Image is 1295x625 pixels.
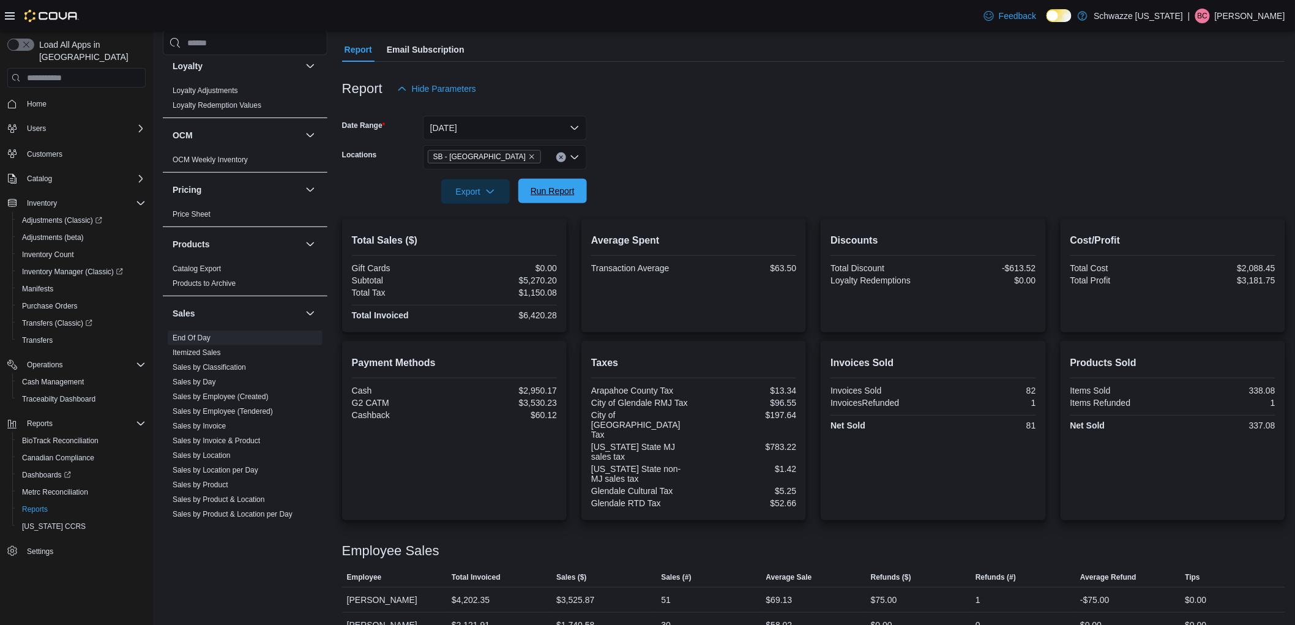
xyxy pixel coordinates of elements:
span: Total Invoiced [452,572,501,582]
span: Customers [22,146,146,161]
span: Inventory Count [22,250,74,260]
span: OCM Weekly Inventory [173,155,248,165]
div: Cashback [352,410,452,420]
span: Dashboards [22,470,71,480]
div: Sales [163,331,327,541]
span: Sales by Product & Location [173,495,265,504]
a: Reports [17,502,53,517]
div: $69.13 [766,593,793,607]
a: Sales by Location [173,451,231,460]
div: $3,525.87 [556,593,594,607]
div: InvoicesRefunded [830,398,931,408]
span: Reports [27,419,53,429]
input: Dark Mode [1047,9,1072,22]
h2: Total Sales ($) [352,233,557,248]
span: SB - [GEOGRAPHIC_DATA] [433,151,526,163]
button: Sales [303,306,318,321]
div: OCM [163,152,327,172]
button: Home [2,95,151,113]
div: 1 [976,593,980,607]
div: $3,530.23 [457,398,557,408]
div: Total Cost [1070,263,1171,273]
span: Inventory Manager (Classic) [22,267,123,277]
a: Adjustments (beta) [17,230,89,245]
div: $63.50 [696,263,797,273]
button: Cash Management [12,373,151,391]
span: Operations [22,357,146,372]
button: Remove SB - Glendale from selection in this group [528,153,536,160]
span: Catalog [22,171,146,186]
a: Sales by Employee (Created) [173,392,269,401]
span: [US_STATE] CCRS [22,522,86,531]
span: End Of Day [173,333,211,343]
span: Sales by Classification [173,362,246,372]
a: OCM Weekly Inventory [173,155,248,164]
div: Loyalty [163,83,327,118]
button: Reports [2,415,151,432]
div: $1,150.08 [457,288,557,298]
button: Export [441,179,510,204]
h2: Payment Methods [352,356,557,370]
span: Feedback [999,10,1036,22]
span: Operations [27,360,63,370]
span: Reports [22,416,146,431]
span: Loyalty Adjustments [173,86,238,95]
button: Metrc Reconciliation [12,484,151,501]
span: Transfers (Classic) [22,318,92,328]
a: Catalog Export [173,264,221,273]
span: Itemized Sales [173,348,221,357]
span: Sales by Invoice & Product [173,436,260,446]
span: Adjustments (beta) [22,233,84,242]
div: 81 [936,421,1036,430]
a: Dashboards [17,468,76,482]
div: Pricing [163,207,327,226]
span: Tips [1185,572,1200,582]
div: Items Sold [1070,386,1171,395]
span: Average Sale [766,572,812,582]
div: -$613.52 [936,263,1036,273]
strong: Net Sold [830,421,865,430]
button: [DATE] [423,116,587,140]
a: Cash Management [17,375,89,389]
span: Inventory [27,198,57,208]
div: $13.34 [696,386,797,395]
a: Loyalty Redemption Values [173,101,261,110]
span: Loyalty Redemption Values [173,100,261,110]
div: -$75.00 [1080,593,1109,607]
div: $6,420.28 [457,310,557,320]
div: $0.00 [457,263,557,273]
p: Schwazze [US_STATE] [1094,9,1183,23]
a: BioTrack Reconciliation [17,433,103,448]
span: Refunds (#) [976,572,1016,582]
span: Transfers (Classic) [17,316,146,331]
h3: Report [342,81,383,96]
span: Inventory Count [17,247,146,262]
span: Metrc Reconciliation [22,487,88,497]
span: Sales by Invoice [173,421,226,431]
span: Transfers [17,333,146,348]
div: Glendale RTD Tax [591,498,692,508]
div: $1.42 [696,464,797,474]
button: Products [303,237,318,252]
h2: Taxes [591,356,796,370]
a: Inventory Manager (Classic) [12,263,151,280]
h3: Loyalty [173,60,203,72]
div: $0.00 [936,275,1036,285]
div: $75.00 [871,593,897,607]
div: $4,202.35 [452,593,490,607]
span: Canadian Compliance [17,451,146,465]
a: Sales by Product [173,481,228,489]
a: End Of Day [173,334,211,342]
button: Catalog [2,170,151,187]
h3: Pricing [173,184,201,196]
div: [PERSON_NAME] [342,588,447,612]
span: SB - Glendale [428,150,541,163]
div: City of [GEOGRAPHIC_DATA] Tax [591,410,692,440]
div: Products [163,261,327,296]
button: Pricing [173,184,300,196]
div: $96.55 [696,398,797,408]
div: Invoices Sold [830,386,931,395]
button: Clear input [556,152,566,162]
h3: Sales [173,307,195,320]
